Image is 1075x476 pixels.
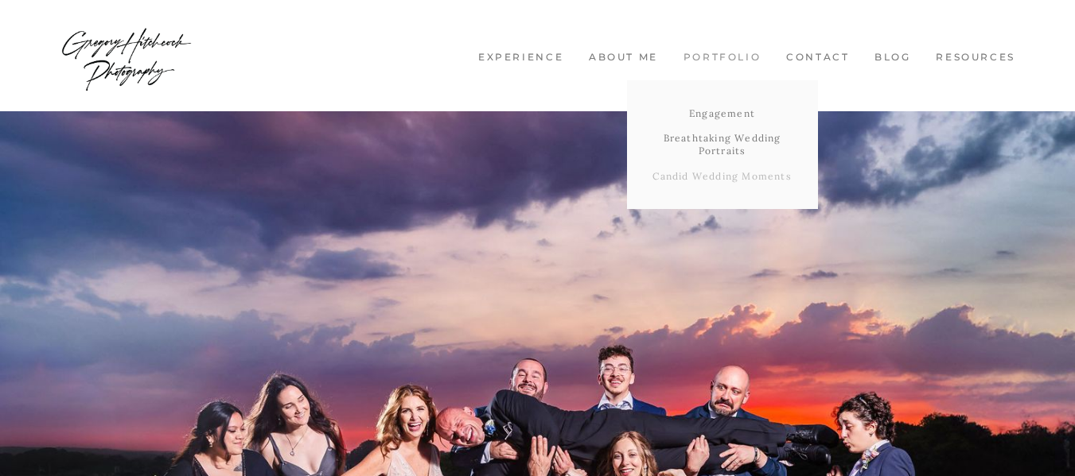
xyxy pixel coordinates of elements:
a: Resources [927,51,1023,64]
a: Contact [777,51,858,64]
a: Candid Wedding Moments [627,164,818,189]
a: Experience [469,51,572,64]
a: Portfolio [675,51,769,64]
a: About me [580,51,667,64]
a: Breathtaking Wedding Portraits [627,126,818,163]
img: Wedding Photographer Boston - Gregory Hitchcock Photography [60,8,193,103]
a: Blog [866,51,919,64]
a: Engagement [627,101,818,126]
